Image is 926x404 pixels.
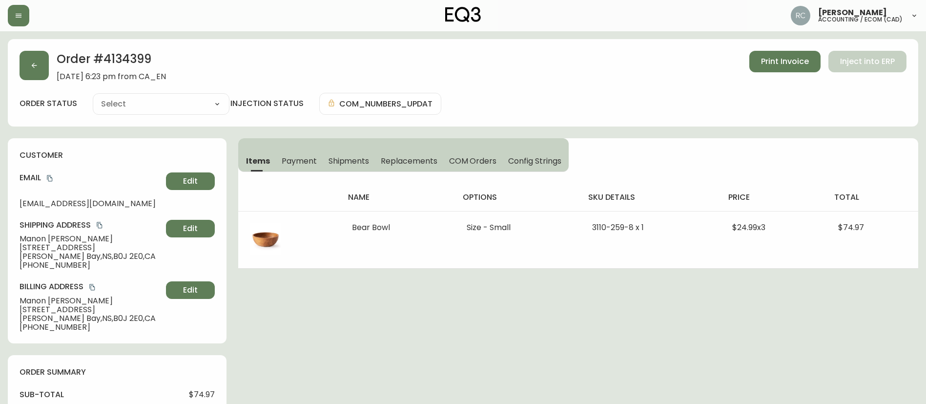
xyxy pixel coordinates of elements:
[20,281,162,292] h4: Billing Address
[183,223,198,234] span: Edit
[95,220,104,230] button: copy
[57,72,166,81] span: [DATE] 6:23 pm from CA_EN
[352,222,390,233] span: Bear Bowl
[20,323,162,332] span: [PHONE_NUMBER]
[20,243,162,252] span: [STREET_ADDRESS]
[20,98,77,109] label: order status
[348,192,447,203] h4: name
[166,281,215,299] button: Edit
[20,199,162,208] span: [EMAIL_ADDRESS][DOMAIN_NAME]
[20,389,64,400] h4: sub-total
[20,297,162,305] span: Manon [PERSON_NAME]
[20,220,162,231] h4: Shipping Address
[87,282,97,292] button: copy
[20,252,162,261] span: [PERSON_NAME] Bay , NS , B0J 2E0 , CA
[20,367,215,378] h4: order summary
[381,156,437,166] span: Replacements
[45,173,55,183] button: copy
[445,7,481,22] img: logo
[838,222,864,233] span: $74.97
[749,51,821,72] button: Print Invoice
[20,172,162,183] h4: Email
[761,56,809,67] span: Print Invoice
[282,156,317,166] span: Payment
[57,51,166,72] h2: Order # 4134399
[166,172,215,190] button: Edit
[183,285,198,296] span: Edit
[189,390,215,399] span: $74.97
[791,6,810,25] img: f4ba4e02bd060be8f1386e3ca455bd0e
[818,17,903,22] h5: accounting / ecom (cad)
[20,261,162,270] span: [PHONE_NUMBER]
[449,156,497,166] span: COM Orders
[246,156,270,166] span: Items
[166,220,215,237] button: Edit
[728,192,818,203] h4: price
[20,150,215,161] h4: customer
[183,176,198,187] span: Edit
[20,314,162,323] span: [PERSON_NAME] Bay , NS , B0J 2E0 , CA
[588,192,713,203] h4: sku details
[467,223,569,232] li: Size - Small
[834,192,910,203] h4: total
[818,9,887,17] span: [PERSON_NAME]
[20,234,162,243] span: Manon [PERSON_NAME]
[329,156,370,166] span: Shipments
[20,305,162,314] span: [STREET_ADDRESS]
[230,98,304,109] h4: injection status
[592,222,644,233] span: 3110-259-8 x 1
[250,223,281,255] img: 43b3efef-7bc0-411b-ab4a-049c7b295acb.jpg
[508,156,561,166] span: Config Strings
[732,222,765,233] span: $24.99 x 3
[463,192,573,203] h4: options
